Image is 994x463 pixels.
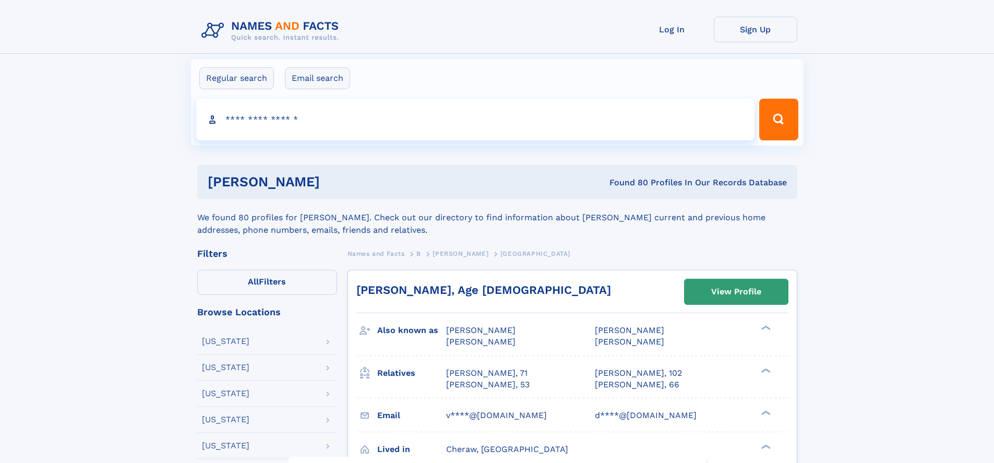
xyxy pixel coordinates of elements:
[377,364,446,382] h3: Relatives
[285,67,350,89] label: Email search
[464,177,787,188] div: Found 80 Profiles In Our Records Database
[446,337,516,347] span: [PERSON_NAME]
[248,277,259,287] span: All
[446,444,568,454] span: Cheraw, [GEOGRAPHIC_DATA]
[199,67,274,89] label: Regular search
[416,250,421,257] span: B
[196,99,755,140] input: search input
[356,283,611,296] a: [PERSON_NAME], Age [DEMOGRAPHIC_DATA]
[377,322,446,339] h3: Also known as
[595,337,664,347] span: [PERSON_NAME]
[500,250,570,257] span: [GEOGRAPHIC_DATA]
[446,367,528,379] a: [PERSON_NAME], 71
[377,407,446,424] h3: Email
[202,389,249,398] div: [US_STATE]
[197,307,337,317] div: Browse Locations
[759,409,771,416] div: ❯
[446,379,530,390] a: [PERSON_NAME], 53
[433,247,488,260] a: [PERSON_NAME]
[714,17,797,42] a: Sign Up
[711,280,761,304] div: View Profile
[595,379,679,390] a: [PERSON_NAME], 66
[197,17,348,45] img: Logo Names and Facts
[202,337,249,346] div: [US_STATE]
[630,17,714,42] a: Log In
[595,367,682,379] a: [PERSON_NAME], 102
[208,175,465,188] h1: [PERSON_NAME]
[759,367,771,374] div: ❯
[416,247,421,260] a: B
[433,250,488,257] span: [PERSON_NAME]
[759,443,771,450] div: ❯
[377,441,446,458] h3: Lived in
[759,325,771,331] div: ❯
[197,270,337,295] label: Filters
[197,199,797,236] div: We found 80 profiles for [PERSON_NAME]. Check out our directory to find information about [PERSON...
[202,442,249,450] div: [US_STATE]
[595,325,664,335] span: [PERSON_NAME]
[202,363,249,372] div: [US_STATE]
[348,247,405,260] a: Names and Facts
[197,249,337,258] div: Filters
[202,415,249,424] div: [US_STATE]
[446,325,516,335] span: [PERSON_NAME]
[759,99,798,140] button: Search Button
[685,279,788,304] a: View Profile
